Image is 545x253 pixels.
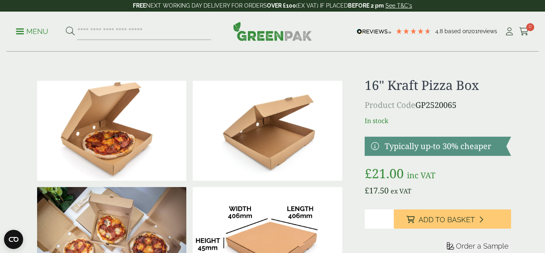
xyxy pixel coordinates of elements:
[133,2,146,9] strong: FREE
[526,23,534,31] span: 0
[407,170,435,181] span: inc VAT
[444,28,469,34] span: Based on
[519,26,529,38] a: 0
[456,242,509,250] span: Order a Sample
[504,28,514,36] i: My Account
[16,27,48,36] p: Menu
[365,99,511,111] p: GP2520065
[233,22,312,41] img: GreenPak Supplies
[419,215,475,224] span: Add to Basket
[394,209,511,229] button: Add to Basket
[391,187,411,195] span: ex VAT
[357,29,391,34] img: REVIEWS.io
[478,28,497,34] span: reviews
[193,81,342,181] img: 12.1
[365,185,389,196] bdi: 17.50
[365,100,415,110] span: Product Code
[348,2,384,9] strong: BEFORE 2 pm
[267,2,296,9] strong: OVER £100
[395,28,431,35] div: 4.79 Stars
[365,116,511,126] p: In stock
[37,81,186,181] img: IMG_5338 New16 (Large)
[435,28,444,34] span: 4.8
[4,230,23,249] button: Open CMP widget
[365,165,404,182] bdi: 21.00
[365,185,369,196] span: £
[519,28,529,36] i: Cart
[16,27,48,35] a: Menu
[365,78,511,93] h1: 16" Kraft Pizza Box
[385,2,412,9] a: See T&C's
[365,165,372,182] span: £
[469,28,478,34] span: 201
